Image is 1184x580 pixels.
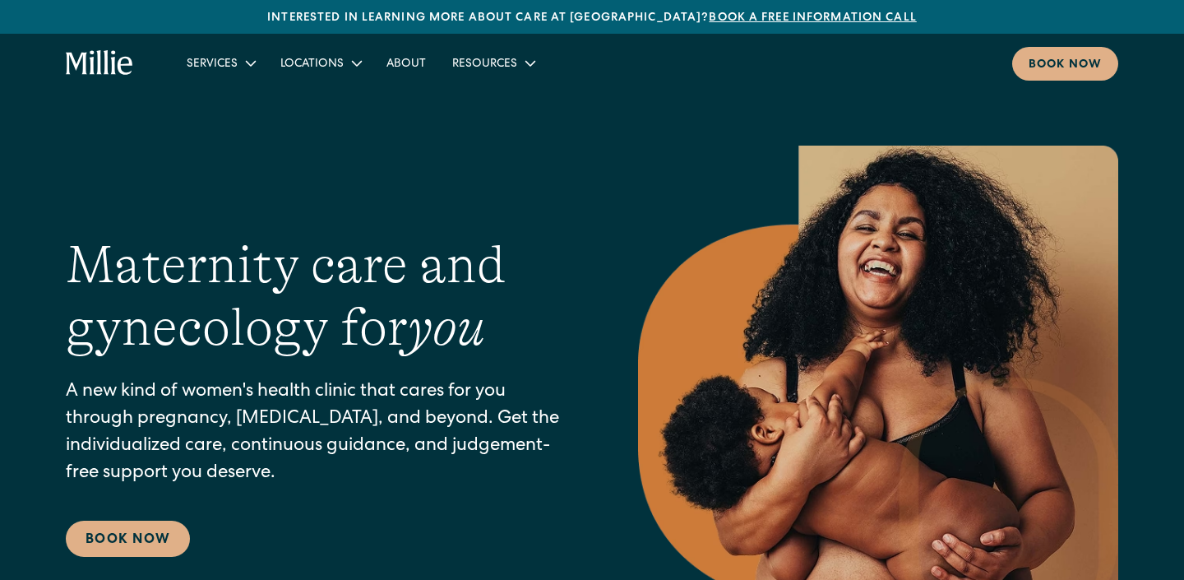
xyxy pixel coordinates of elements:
[66,521,190,557] a: Book Now
[66,379,572,488] p: A new kind of women's health clinic that cares for you through pregnancy, [MEDICAL_DATA], and bey...
[173,49,267,77] div: Services
[66,234,572,360] h1: Maternity care and gynecology for
[1029,57,1102,74] div: Book now
[452,56,517,73] div: Resources
[280,56,344,73] div: Locations
[408,298,485,357] em: you
[1012,47,1118,81] a: Book now
[709,12,916,24] a: Book a free information call
[439,49,547,77] div: Resources
[373,49,439,77] a: About
[66,50,134,77] a: home
[187,56,238,73] div: Services
[267,49,373,77] div: Locations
